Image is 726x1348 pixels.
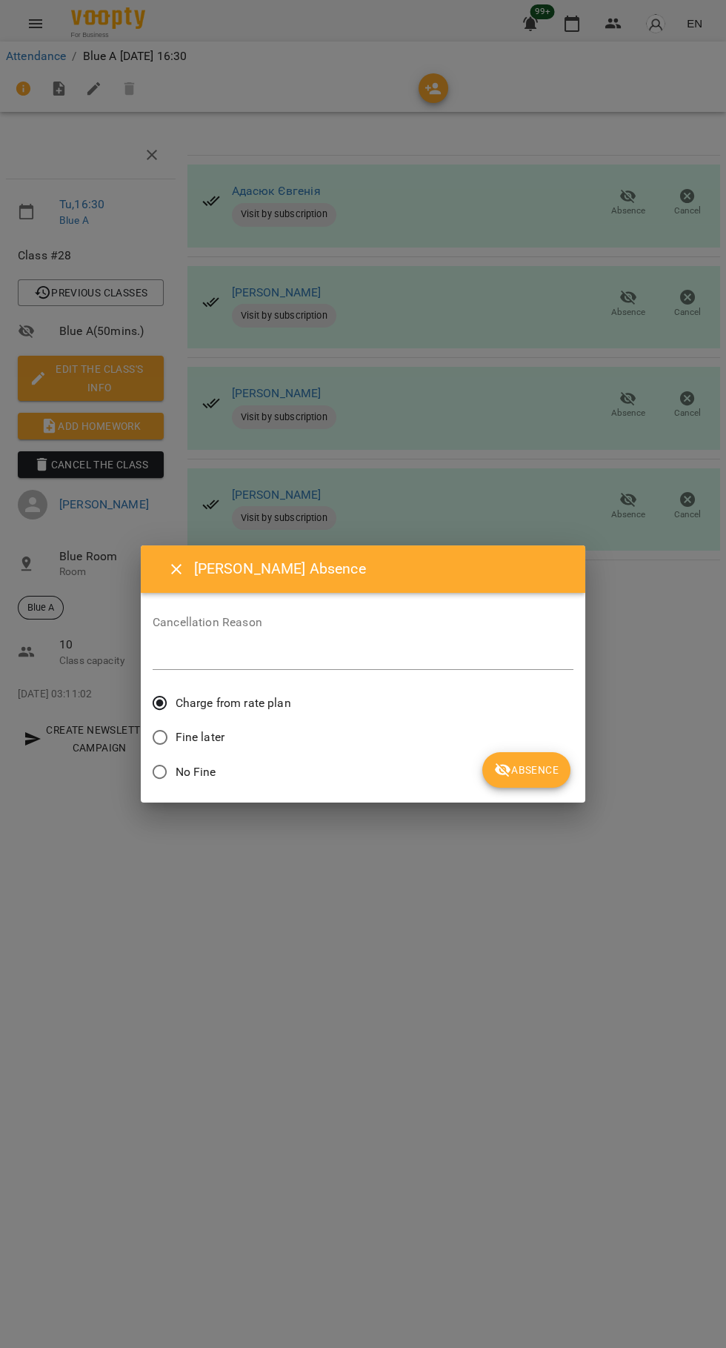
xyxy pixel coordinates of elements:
span: Fine later [176,728,224,746]
label: Cancellation Reason [153,617,573,628]
button: Close [159,551,194,587]
span: Absence [494,761,559,779]
h6: [PERSON_NAME] Absence [194,557,567,580]
button: Absence [482,752,570,788]
span: Charge from rate plan [176,694,291,712]
span: No Fine [176,763,216,781]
